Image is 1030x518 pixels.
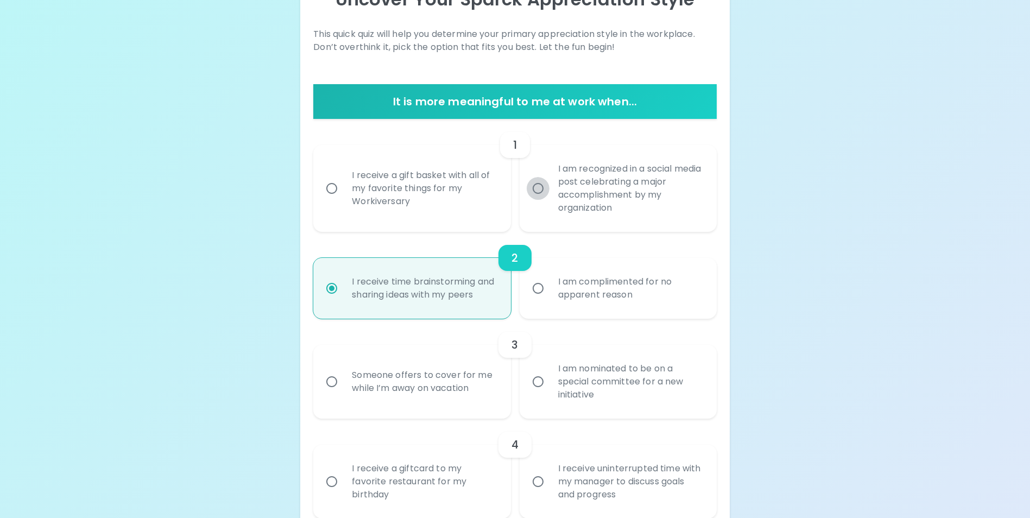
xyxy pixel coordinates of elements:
h6: 2 [511,249,518,267]
div: I am nominated to be on a special committee for a new initiative [549,349,711,414]
div: choice-group-check [313,319,716,419]
div: Someone offers to cover for me while I’m away on vacation [343,356,504,408]
div: choice-group-check [313,232,716,319]
div: I receive a gift basket with all of my favorite things for my Workiversary [343,156,504,221]
h6: 4 [511,436,519,453]
div: I am complimented for no apparent reason [549,262,711,314]
p: This quick quiz will help you determine your primary appreciation style in the workplace. Don’t o... [313,28,716,54]
h6: It is more meaningful to me at work when... [318,93,712,110]
div: choice-group-check [313,119,716,232]
div: I am recognized in a social media post celebrating a major accomplishment by my organization [549,149,711,228]
div: I receive a giftcard to my favorite restaurant for my birthday [343,449,504,514]
h6: 1 [513,136,517,154]
div: I receive time brainstorming and sharing ideas with my peers [343,262,504,314]
h6: 3 [511,336,518,353]
div: I receive uninterrupted time with my manager to discuss goals and progress [549,449,711,514]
